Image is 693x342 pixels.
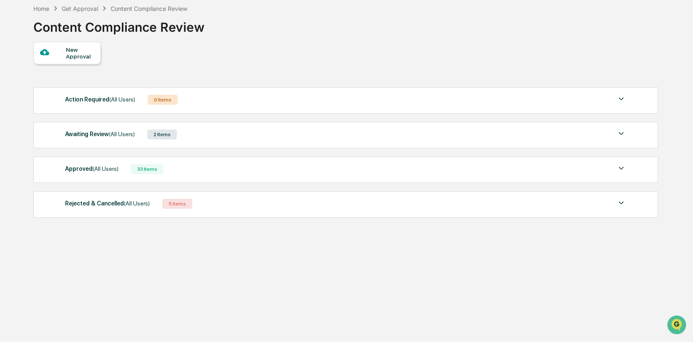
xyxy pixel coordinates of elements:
div: Rejected & Cancelled [65,198,150,209]
div: 0 Items [148,95,178,105]
div: We're available if you need us! [28,72,106,79]
div: Action Required [65,94,135,105]
span: Pylon [83,142,101,148]
img: 1746055101610-c473b297-6a78-478c-a979-82029cc54cd1 [8,64,23,79]
img: caret [616,129,626,139]
img: caret [616,94,626,104]
button: Start new chat [142,66,152,76]
div: Start new chat [28,64,137,72]
iframe: Open customer support [666,314,689,337]
div: 🔎 [8,122,15,129]
span: (All Users) [124,200,150,207]
div: Content Compliance Review [33,13,204,35]
span: (All Users) [109,96,135,103]
span: (All Users) [93,165,118,172]
input: Clear [22,38,138,47]
div: 🗄️ [60,106,67,113]
span: Data Lookup [17,121,53,129]
div: 🖐️ [8,106,15,113]
div: 33 Items [131,164,164,174]
a: Powered byPylon [59,141,101,148]
div: Content Compliance Review [111,5,187,12]
img: caret [616,163,626,173]
a: 🖐️Preclearance [5,102,57,117]
div: Get Approval [62,5,98,12]
span: Preclearance [17,105,54,114]
div: New Approval [66,46,94,60]
div: Approved [65,163,118,174]
img: caret [616,198,626,208]
div: 2 Items [147,129,177,139]
div: 5 Items [162,199,192,209]
a: 🗄️Attestations [57,102,107,117]
span: Attestations [69,105,103,114]
div: Home [33,5,49,12]
span: (All Users) [109,131,135,137]
a: 🔎Data Lookup [5,118,56,133]
p: How can we help? [8,18,152,31]
div: Awaiting Review [65,129,135,139]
